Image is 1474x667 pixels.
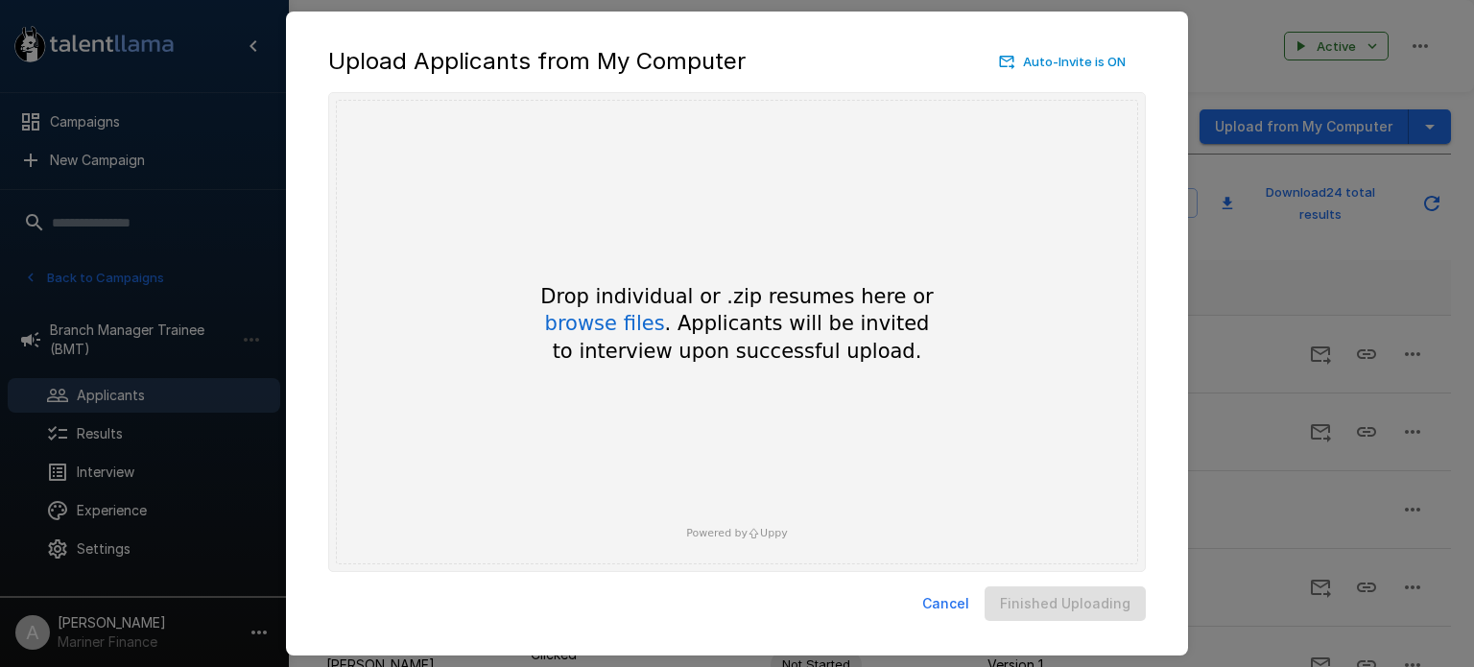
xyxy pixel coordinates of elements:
button: Cancel [915,586,977,622]
div: Uppy Dashboard [328,92,1146,572]
a: Powered byUppy [686,527,787,538]
button: browse files [545,314,665,334]
div: Upload Applicants from My Computer [328,46,1146,77]
button: Auto-Invite is ON [995,47,1130,77]
div: Drop individual or .zip resumes here or . Applicants will be invited to interview upon successful... [507,283,967,365]
span: Uppy [760,527,788,539]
